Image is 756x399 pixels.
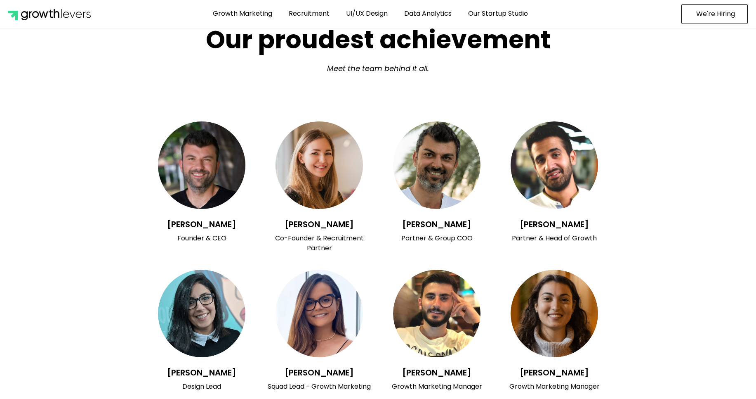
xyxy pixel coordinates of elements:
[265,233,374,253] p: Co-Founder & Recruitment Partner
[147,233,257,243] p: Founder & CEO
[696,11,735,17] span: We're Hiring
[283,4,336,23] a: Recruitment
[176,25,580,55] h2: Our proudest achievement
[462,4,534,23] a: Our Startup Studio
[382,233,492,243] p: Partner & Group COO
[382,368,492,378] h3: [PERSON_NAME]
[500,219,609,229] h3: [PERSON_NAME]
[176,63,580,74] p: Meet the team behind it all.
[265,368,374,378] h3: [PERSON_NAME]
[119,4,622,23] nav: Menu
[265,382,374,392] p: Squad Lead - Growth Marketing
[147,368,257,378] h3: [PERSON_NAME]
[500,382,609,392] p: Growth Marketing Manager
[382,219,492,229] h3: [PERSON_NAME]
[500,233,609,243] p: Partner & Head of Growth
[147,219,257,229] h3: [PERSON_NAME]
[398,4,458,23] a: Data Analytics
[681,4,748,24] a: We're Hiring
[500,368,609,378] h3: [PERSON_NAME]
[147,382,257,392] p: Design Lead
[382,382,492,392] p: Growth Marketing Manager
[265,219,374,229] h3: [PERSON_NAME]
[340,4,394,23] a: UI/UX Design
[207,4,278,23] a: Growth Marketing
